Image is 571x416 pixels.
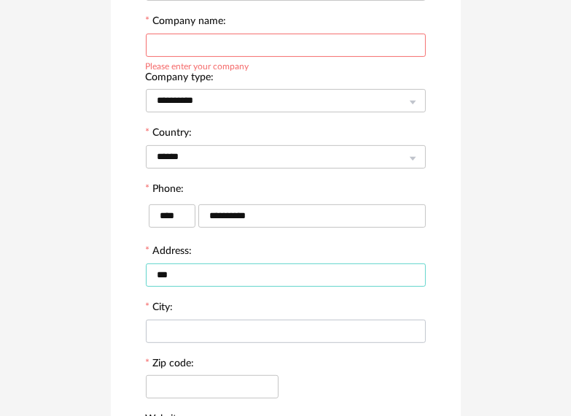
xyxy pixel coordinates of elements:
[146,302,174,315] label: City:
[146,246,193,259] label: Address:
[146,358,195,371] label: Zip code:
[146,184,184,197] label: Phone:
[146,128,193,141] label: Country:
[146,16,227,29] label: Company name:
[146,72,214,85] label: Company type:
[146,59,249,71] div: Please enter your company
